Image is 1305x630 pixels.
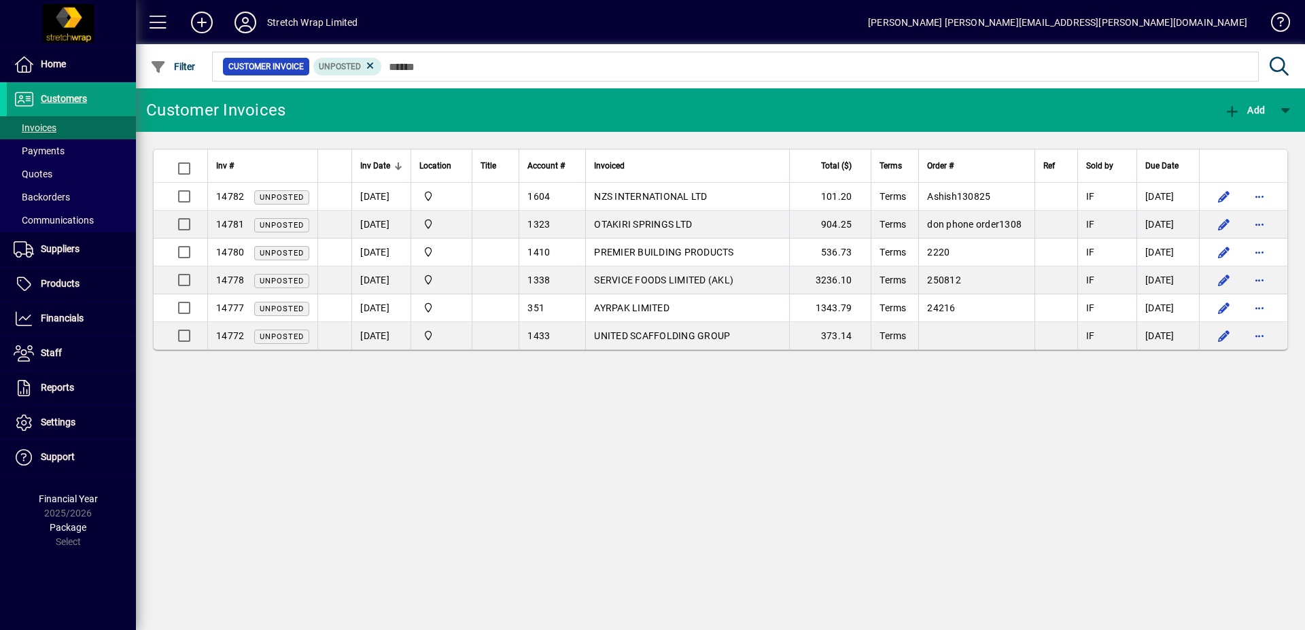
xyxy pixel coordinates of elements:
[224,10,267,35] button: Profile
[1043,158,1069,173] div: Ref
[419,300,464,315] span: SWL-AKL
[594,247,733,258] span: PREMIER BUILDING PRODUCTS
[927,302,955,313] span: 24216
[180,10,224,35] button: Add
[419,158,451,173] span: Location
[481,158,510,173] div: Title
[7,48,136,82] a: Home
[41,382,74,393] span: Reports
[7,406,136,440] a: Settings
[880,247,906,258] span: Terms
[41,313,84,323] span: Financials
[927,158,1026,173] div: Order #
[880,158,902,173] span: Terms
[868,12,1247,33] div: [PERSON_NAME] [PERSON_NAME][EMAIL_ADDRESS][PERSON_NAME][DOMAIN_NAME]
[419,217,464,232] span: SWL-AKL
[419,273,464,287] span: SWL-AKL
[260,277,304,285] span: Unposted
[7,162,136,186] a: Quotes
[527,219,550,230] span: 1323
[41,93,87,104] span: Customers
[7,336,136,370] a: Staff
[789,266,871,294] td: 3236.10
[360,158,402,173] div: Inv Date
[216,158,309,173] div: Inv #
[1145,158,1191,173] div: Due Date
[1136,294,1199,322] td: [DATE]
[880,219,906,230] span: Terms
[216,275,244,285] span: 14778
[1136,239,1199,266] td: [DATE]
[1213,325,1235,347] button: Edit
[1145,158,1179,173] span: Due Date
[594,191,707,202] span: NZS INTERNATIONAL LTD
[1086,302,1095,313] span: IF
[260,193,304,202] span: Unposted
[351,239,411,266] td: [DATE]
[798,158,864,173] div: Total ($)
[1213,213,1235,235] button: Edit
[1249,325,1270,347] button: More options
[260,332,304,341] span: Unposted
[789,294,871,322] td: 1343.79
[7,232,136,266] a: Suppliers
[267,12,358,33] div: Stretch Wrap Limited
[1213,297,1235,319] button: Edit
[150,61,196,72] span: Filter
[7,139,136,162] a: Payments
[1261,3,1288,47] a: Knowledge Base
[216,330,244,341] span: 14772
[1249,297,1270,319] button: More options
[1249,241,1270,263] button: More options
[41,451,75,462] span: Support
[216,191,244,202] span: 14782
[1136,211,1199,239] td: [DATE]
[1213,269,1235,291] button: Edit
[216,302,244,313] span: 14777
[927,158,954,173] span: Order #
[481,158,496,173] span: Title
[147,54,199,79] button: Filter
[1086,219,1095,230] span: IF
[1086,158,1128,173] div: Sold by
[1086,247,1095,258] span: IF
[351,183,411,211] td: [DATE]
[146,99,285,121] div: Customer Invoices
[39,493,98,504] span: Financial Year
[41,243,80,254] span: Suppliers
[594,158,625,173] span: Invoiced
[7,371,136,405] a: Reports
[7,267,136,301] a: Products
[228,60,304,73] span: Customer Invoice
[927,219,1022,230] span: don phone order1308
[880,191,906,202] span: Terms
[7,209,136,232] a: Communications
[594,302,669,313] span: AYRPAK LIMITED
[880,302,906,313] span: Terms
[419,328,464,343] span: SWL-AKL
[14,169,52,179] span: Quotes
[360,158,390,173] span: Inv Date
[351,322,411,349] td: [DATE]
[1136,266,1199,294] td: [DATE]
[527,302,544,313] span: 351
[313,58,382,75] mat-chip: Customer Invoice Status: Unposted
[1221,98,1268,122] button: Add
[789,239,871,266] td: 536.73
[419,189,464,204] span: SWL-AKL
[50,522,86,533] span: Package
[1086,275,1095,285] span: IF
[594,158,781,173] div: Invoiced
[527,158,565,173] span: Account #
[527,330,550,341] span: 1433
[14,215,94,226] span: Communications
[1136,183,1199,211] td: [DATE]
[927,275,961,285] span: 250812
[821,158,852,173] span: Total ($)
[419,245,464,260] span: SWL-AKL
[1136,322,1199,349] td: [DATE]
[594,275,733,285] span: SERVICE FOODS LIMITED (AKL)
[419,158,464,173] div: Location
[41,417,75,427] span: Settings
[880,330,906,341] span: Terms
